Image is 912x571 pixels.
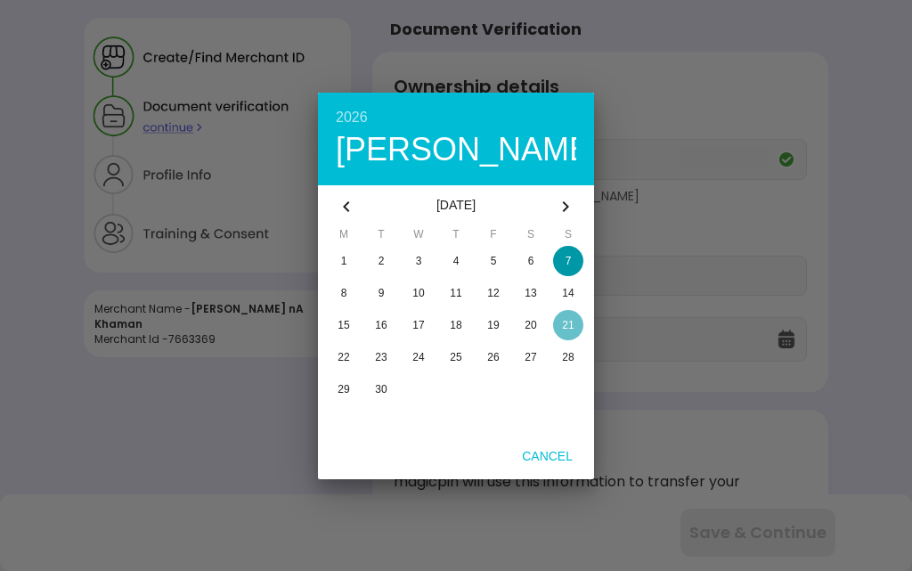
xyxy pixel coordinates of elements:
button: 23 [362,342,400,372]
button: Cancel [508,440,587,472]
span: 4 [453,255,460,267]
button: 9 [362,278,400,308]
button: 19 [475,310,512,340]
button: 30 [362,374,400,404]
button: 15 [325,310,362,340]
button: 1 [325,246,362,276]
div: [DATE] [368,185,544,228]
span: 11 [450,287,461,299]
button: 6 [512,246,550,276]
span: T [437,228,475,246]
button: 27 [512,342,550,372]
button: 28 [550,342,587,372]
button: 8 [325,278,362,308]
span: 20 [525,319,536,331]
span: 9 [379,287,385,299]
span: S [512,228,550,246]
button: 14 [550,278,587,308]
span: 8 [341,287,347,299]
button: 17 [400,310,437,340]
button: 4 [437,246,475,276]
span: 2 [379,255,385,267]
span: 24 [412,351,424,363]
button: 22 [325,342,362,372]
span: 28 [562,351,574,363]
span: 13 [525,287,536,299]
button: 20 [512,310,550,340]
span: 29 [338,383,349,396]
span: 3 [416,255,422,267]
button: 26 [475,342,512,372]
button: 10 [400,278,437,308]
span: 6 [528,255,534,267]
button: 5 [475,246,512,276]
button: 21 [550,310,587,340]
span: 19 [487,319,499,331]
button: 25 [437,342,475,372]
span: 10 [412,287,424,299]
span: 1 [341,255,347,267]
button: 12 [475,278,512,308]
button: 18 [437,310,475,340]
span: 25 [450,351,461,363]
button: 3 [400,246,437,276]
button: 24 [400,342,437,372]
span: 21 [562,319,574,331]
span: 14 [562,287,574,299]
span: M [325,228,362,246]
span: 18 [450,319,461,331]
span: 5 [491,255,497,267]
button: 7 [550,246,587,276]
span: Cancel [508,449,587,463]
span: 27 [525,351,536,363]
span: S [550,228,587,246]
button: 13 [512,278,550,308]
button: 29 [325,374,362,404]
div: 2026 [336,110,576,125]
span: 22 [338,351,349,363]
span: T [362,228,400,246]
span: 30 [375,383,387,396]
button: 11 [437,278,475,308]
div: [PERSON_NAME][DATE] [336,134,576,198]
span: F [475,228,512,246]
span: 7 [566,255,572,267]
span: W [400,228,437,246]
span: 16 [375,319,387,331]
span: 12 [487,287,499,299]
span: 17 [412,319,424,331]
span: 26 [487,351,499,363]
button: 16 [362,310,400,340]
button: 2 [362,246,400,276]
span: 23 [375,351,387,363]
span: 15 [338,319,349,331]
